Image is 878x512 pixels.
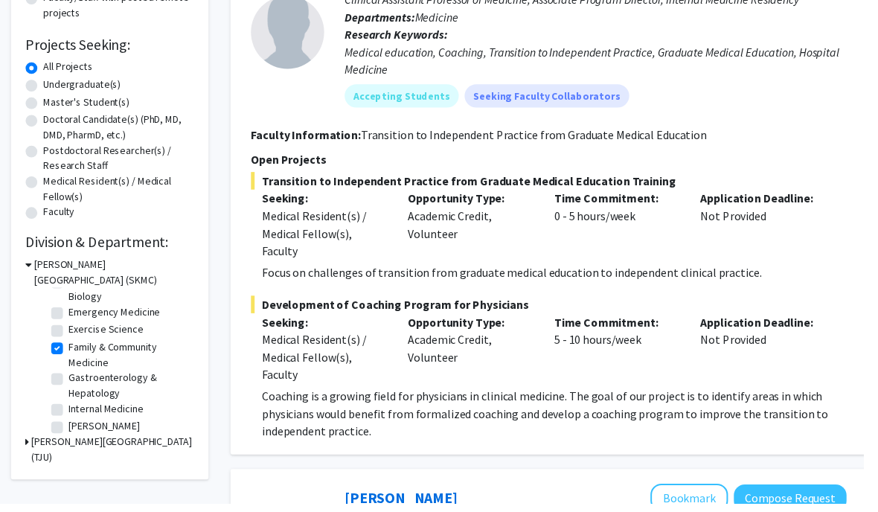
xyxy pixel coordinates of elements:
[266,336,393,390] div: Medical Resident(s) / Medical Fellow(s), Faculty
[350,10,422,25] b: Departments:
[70,278,193,310] label: Dermatology & Cutaneous Biology
[553,193,702,264] div: 0 - 5 hours/week
[350,28,455,42] b: Research Keywords:
[11,445,63,501] iframe: Chat
[701,193,850,264] div: Not Provided
[32,441,197,473] h3: [PERSON_NAME][GEOGRAPHIC_DATA] (TJU)
[70,426,193,473] label: [PERSON_NAME] Rehabilitation Research Institute
[44,114,197,145] label: Doctoral Candidate(s) (PhD, MD, DMD, PharmD, etc.)
[404,319,553,390] div: Academic Credit, Volunteer
[712,319,839,336] p: Application Deadline:
[255,301,861,319] span: Development of Coaching Program for Physicians
[255,153,861,171] p: Open Projects
[70,310,163,325] label: Emergency Medicine
[472,86,640,109] mat-chip: Seeking Faculty Collaborators
[266,211,393,264] div: Medical Resident(s) / Medical Fellow(s), Faculty
[44,96,132,112] label: Master's Student(s)
[266,268,861,286] p: Focus on challenges of transition from graduate medical education to independent clinical practice.
[266,193,393,211] p: Seeking:
[70,408,146,423] label: Internal Medicine
[44,145,197,176] label: Postdoctoral Researcher(s) / Research Staff
[350,86,467,109] mat-chip: Accepting Students
[701,319,850,390] div: Not Provided
[70,377,193,408] label: Gastroenterology & Hepatology
[415,193,542,211] p: Opportunity Type:
[564,319,690,336] p: Time Commitment:
[553,319,702,390] div: 5 - 10 hours/week
[44,60,94,76] label: All Projects
[266,319,393,336] p: Seeking:
[44,208,76,223] label: Faculty
[255,175,861,193] span: Transition to Independent Practice from Graduate Medical Education Training
[35,261,197,292] h3: [PERSON_NAME][GEOGRAPHIC_DATA] (SKMC)
[70,345,193,377] label: Family & Community Medicine
[404,193,553,264] div: Academic Credit, Volunteer
[415,319,542,336] p: Opportunity Type:
[422,10,466,25] span: Medicine
[26,36,197,54] h2: Projects Seeking:
[26,237,197,255] h2: Division & Department:
[255,129,367,144] b: Faculty Information:
[266,394,861,447] p: Coaching is a growing field for physicians in clinical medicine. The goal of our project is to id...
[350,44,861,80] div: Medical education, Coaching, Transition to Independent Practice, Graduate Medical Education, Hosp...
[70,327,146,343] label: Exercise Science
[712,193,839,211] p: Application Deadline:
[44,176,197,208] label: Medical Resident(s) / Medical Fellow(s)
[44,78,123,94] label: Undergraduate(s)
[367,129,719,144] fg-read-more: Transition to Independent Practice from Graduate Medical Education
[564,193,690,211] p: Time Commitment:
